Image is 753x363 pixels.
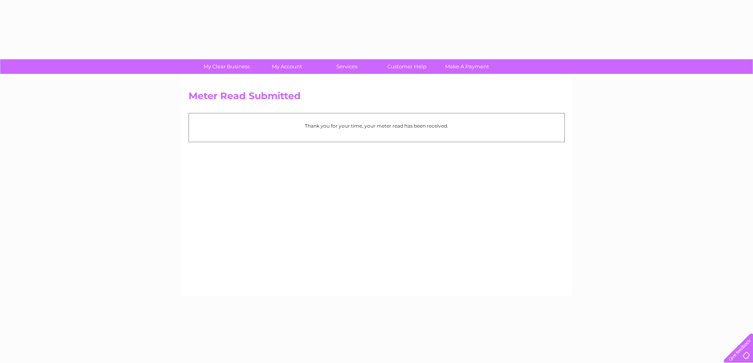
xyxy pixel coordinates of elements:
[189,90,565,105] h2: Meter Read Submitted
[374,59,440,74] a: Customer Help
[193,122,561,130] p: Thank you for your time, your meter read has been received.
[434,59,500,74] a: Make A Payment
[194,59,259,74] a: My Clear Business
[254,59,319,74] a: My Account
[314,59,379,74] a: Services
